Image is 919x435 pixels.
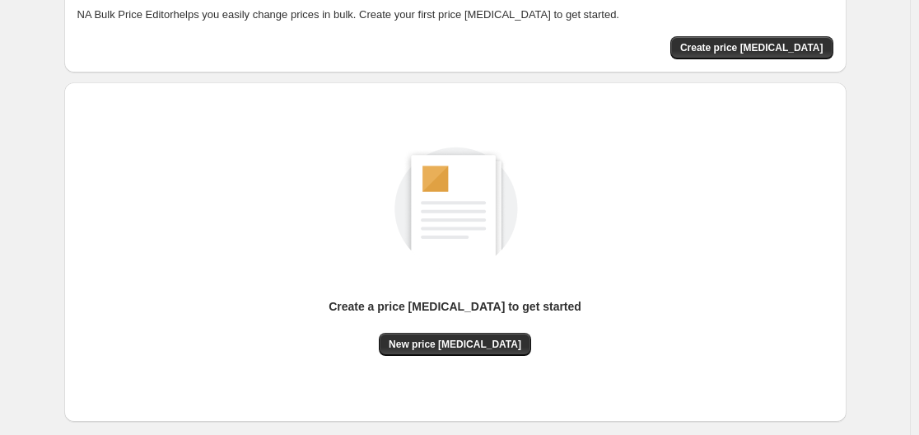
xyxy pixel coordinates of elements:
p: Create a price [MEDICAL_DATA] to get started [329,298,581,315]
p: NA Bulk Price Editor helps you easily change prices in bulk. Create your first price [MEDICAL_DAT... [77,7,833,23]
button: New price [MEDICAL_DATA] [379,333,531,356]
span: New price [MEDICAL_DATA] [389,338,521,351]
span: Create price [MEDICAL_DATA] [680,41,823,54]
button: Create price change job [670,36,833,59]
